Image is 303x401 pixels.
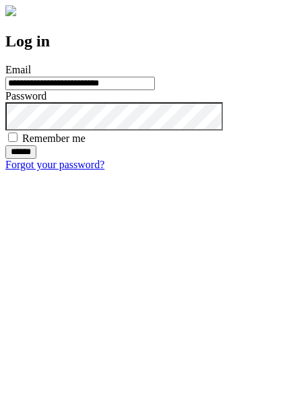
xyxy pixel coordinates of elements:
[5,159,104,170] a: Forgot your password?
[5,32,298,50] h2: Log in
[5,64,31,75] label: Email
[5,5,16,16] img: logo-4e3dc11c47720685a147b03b5a06dd966a58ff35d612b21f08c02c0306f2b779.png
[5,90,46,102] label: Password
[22,133,86,144] label: Remember me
